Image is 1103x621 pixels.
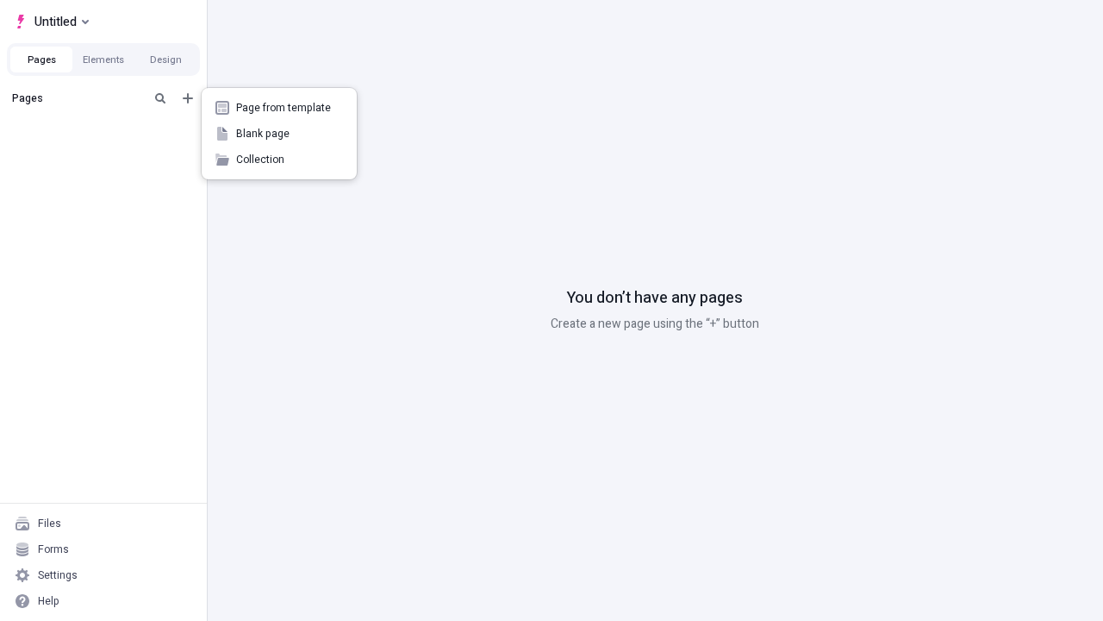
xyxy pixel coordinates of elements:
button: Elements [72,47,134,72]
button: Pages [10,47,72,72]
span: Page from template [236,101,343,115]
div: Add new [202,88,357,179]
div: Forms [38,543,69,556]
div: Files [38,517,61,530]
div: Pages [12,91,143,105]
p: Create a new page using the “+” button [551,315,759,334]
span: Untitled [34,11,77,32]
button: Design [134,47,196,72]
div: Help [38,594,59,608]
button: Add new [178,88,198,109]
span: Collection [236,153,343,166]
p: You don’t have any pages [567,287,743,310]
span: Blank page [236,127,343,141]
button: Select site [7,9,96,34]
div: Settings [38,568,78,582]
